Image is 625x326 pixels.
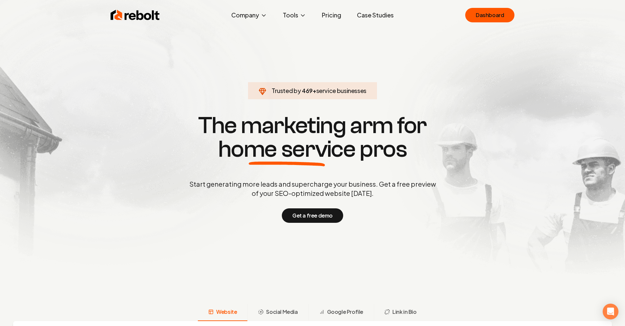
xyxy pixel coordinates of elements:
h1: The marketing arm for pros [155,114,470,161]
button: Google Profile [308,304,374,321]
span: Social Media [266,308,298,316]
button: Company [226,9,272,22]
button: Tools [278,9,311,22]
span: 469 [302,86,313,95]
span: home service [218,137,356,161]
span: Link in Bio [392,308,417,316]
div: Open Intercom Messenger [603,304,618,319]
a: Case Studies [352,9,399,22]
p: Start generating more leads and supercharge your business. Get a free preview of your SEO-optimiz... [188,179,437,198]
button: Get a free demo [282,208,343,223]
button: Website [198,304,247,321]
span: service businesses [316,87,367,94]
a: Dashboard [465,8,514,22]
a: Pricing [317,9,346,22]
span: + [313,87,316,94]
span: Google Profile [327,308,363,316]
button: Social Media [247,304,308,321]
button: Link in Bio [374,304,427,321]
span: Trusted by [272,87,301,94]
img: Rebolt Logo [111,9,160,22]
span: Website [216,308,237,316]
